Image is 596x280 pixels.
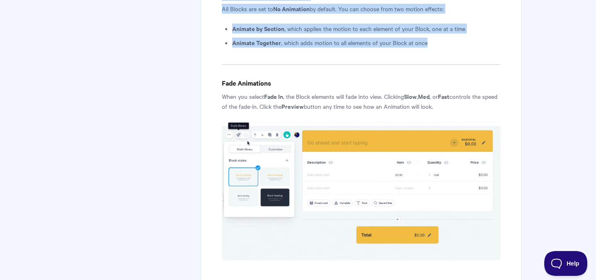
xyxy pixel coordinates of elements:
img: file-MoJ1DVHEb4.gif [222,122,500,260]
strong: Fast [438,92,449,101]
li: , which adds motion to all elements of your Block at once [232,38,500,48]
iframe: Toggle Customer Support [544,251,588,276]
strong: No Animation [273,4,310,13]
strong: Fade In [264,92,283,101]
p: All Blocks are set to by default. You can choose from two motion effects: [222,4,500,14]
strong: Med [418,92,430,101]
strong: Preview [281,102,304,110]
h4: Fade Animations [222,78,500,88]
li: , which applies the motion to each element of your Block, one at a time [232,24,500,34]
strong: Animate by Section [232,24,284,33]
p: When you select , the Block elements will fade into view. Clicking , , or controls the speed of t... [222,91,500,111]
strong: Slow [404,92,417,101]
strong: Animate Together [232,38,281,47]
